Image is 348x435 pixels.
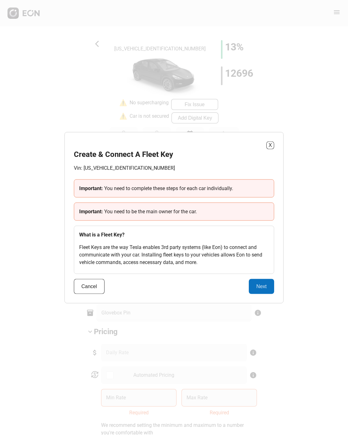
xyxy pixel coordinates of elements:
[74,164,274,172] p: Vin: [US_VEHICLE_IDENTIFICATION_NUMBER]
[79,231,269,238] h3: What is a Fleet Key?
[104,185,233,191] span: You need to complete these steps for each car individually.
[79,185,104,191] span: Important:
[74,149,173,159] h2: Create & Connect A Fleet Key
[104,208,197,214] span: You need to be the main owner for the car.
[79,208,104,214] span: Important:
[249,279,274,294] button: Next
[79,243,269,266] p: Fleet Keys are the way Tesla enables 3rd party systems (like Eon) to connect and communicate with...
[74,279,105,294] button: Cancel
[266,141,274,149] button: X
